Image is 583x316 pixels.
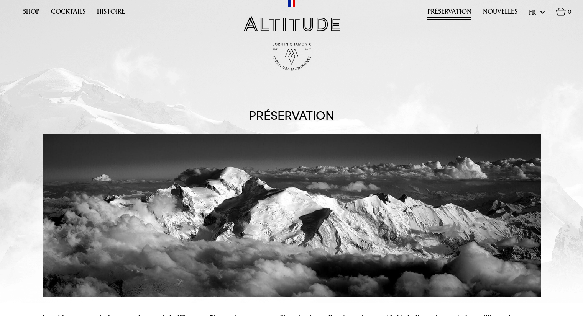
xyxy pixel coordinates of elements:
img: Basket [556,8,566,16]
a: Shop [23,8,39,20]
a: Histoire [97,8,125,20]
img: Born in Chamonix - Est. 2017 - Espirit des Montagnes [273,43,311,71]
a: Nouvelles [483,8,517,20]
a: Cocktails [51,8,85,20]
h1: PRÉSERVATION [249,109,334,123]
a: 0 [556,8,572,20]
img: Altitude Gin [244,16,340,31]
a: Préservation [427,8,471,20]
